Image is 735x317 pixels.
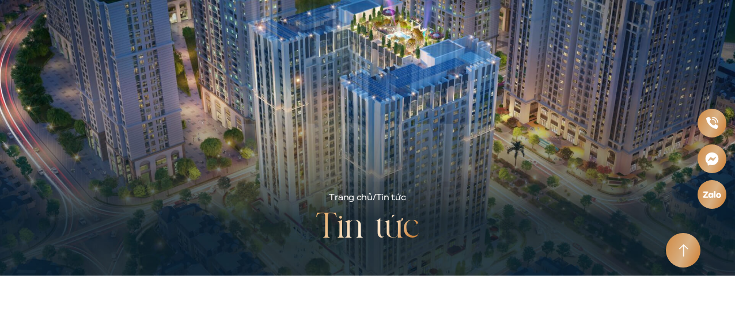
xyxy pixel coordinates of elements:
img: Phone icon [706,117,718,129]
img: Zalo icon [702,191,721,198]
a: Trang chủ [329,191,372,204]
h2: Tin tức [316,205,419,251]
div: / [329,191,406,205]
img: Arrow icon [679,244,688,257]
img: Messenger icon [705,152,719,166]
span: Tin tức [376,191,406,204]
